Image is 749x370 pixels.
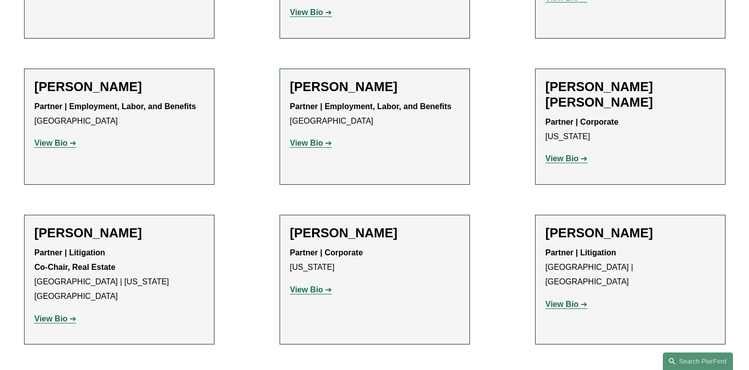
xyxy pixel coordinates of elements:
[290,225,459,241] h2: [PERSON_NAME]
[290,8,332,17] a: View Bio
[546,154,588,163] a: View Bio
[35,102,196,111] strong: Partner | Employment, Labor, and Benefits
[546,115,715,144] p: [US_STATE]
[290,139,323,147] strong: View Bio
[546,300,579,308] strong: View Bio
[35,314,77,323] a: View Bio
[546,118,619,126] strong: Partner | Corporate
[35,246,204,303] p: [GEOGRAPHIC_DATA] | [US_STATE][GEOGRAPHIC_DATA]
[546,300,588,308] a: View Bio
[546,154,579,163] strong: View Bio
[546,246,715,289] p: [GEOGRAPHIC_DATA] | [GEOGRAPHIC_DATA]
[290,100,459,129] p: [GEOGRAPHIC_DATA]
[35,139,77,147] a: View Bio
[290,139,332,147] a: View Bio
[546,248,616,257] strong: Partner | Litigation
[35,225,204,241] h2: [PERSON_NAME]
[663,352,733,370] a: Search this site
[35,314,68,323] strong: View Bio
[546,225,715,241] h2: [PERSON_NAME]
[546,79,715,110] h2: [PERSON_NAME] [PERSON_NAME]
[290,102,452,111] strong: Partner | Employment, Labor, and Benefits
[290,79,459,95] h2: [PERSON_NAME]
[35,100,204,129] p: [GEOGRAPHIC_DATA]
[35,248,116,271] strong: Partner | Litigation Co-Chair, Real Estate
[290,8,323,17] strong: View Bio
[35,139,68,147] strong: View Bio
[290,248,363,257] strong: Partner | Corporate
[290,246,459,275] p: [US_STATE]
[290,285,332,294] a: View Bio
[290,285,323,294] strong: View Bio
[35,79,204,95] h2: [PERSON_NAME]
